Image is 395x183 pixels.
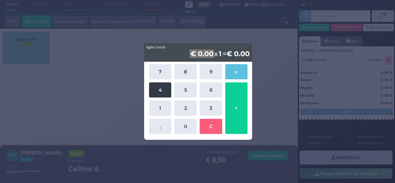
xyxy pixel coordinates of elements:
[200,64,222,79] button: 9
[225,64,247,79] button: x
[146,45,166,50] span: light lunch
[149,64,171,79] button: 7
[174,101,197,116] button: 2
[149,82,171,98] button: 4
[174,64,197,79] button: 8
[174,82,197,98] button: 5
[227,49,250,58] b: € 0.00
[200,119,222,134] button: C
[144,43,252,62] div: x =
[200,101,222,116] button: 3
[149,101,171,116] button: 1
[189,49,214,58] b: € 0.00
[225,82,247,134] button: =
[174,119,197,134] button: 0
[218,49,222,58] b: 1
[149,119,171,134] button: ,
[200,82,222,98] button: 6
